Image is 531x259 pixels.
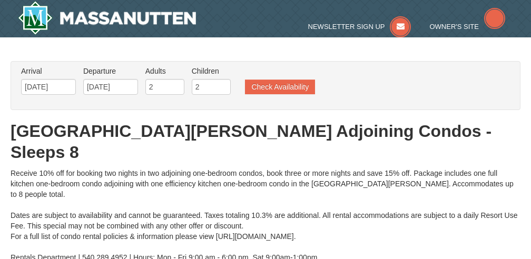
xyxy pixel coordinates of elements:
span: Newsletter Sign Up [308,23,385,31]
label: Departure [83,66,138,76]
a: Newsletter Sign Up [308,23,411,31]
label: Children [192,66,231,76]
label: Arrival [21,66,76,76]
button: Check Availability [245,79,315,94]
a: Massanutten Resort [18,1,196,35]
span: Owner's Site [429,23,479,31]
a: Owner's Site [429,23,505,31]
img: Massanutten Resort Logo [18,1,196,35]
label: Adults [145,66,184,76]
h1: [GEOGRAPHIC_DATA][PERSON_NAME] Adjoining Condos - Sleeps 8 [11,121,520,163]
